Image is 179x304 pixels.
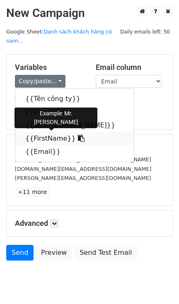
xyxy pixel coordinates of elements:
a: Send Test Email [74,245,137,261]
a: Send [6,245,34,261]
small: [PERSON_NAME][EMAIL_ADDRESS][DOMAIN_NAME] [15,175,151,181]
a: {{Tên công ty}} [15,92,134,105]
iframe: Chat Widget [138,264,179,304]
small: [PERSON_NAME][EMAIL_ADDRESS][DOMAIN_NAME] [15,156,151,163]
a: {{FirstName}} [15,132,134,145]
small: Google Sheet: [6,29,112,44]
h5: Variables [15,63,83,72]
span: Daily emails left: 50 [117,27,173,36]
a: Daily emails left: 50 [117,29,173,35]
a: +11 more [15,187,50,197]
a: Danh sách khách hàng có nam... [6,29,112,44]
h5: Advanced [15,219,164,228]
small: [DOMAIN_NAME][EMAIL_ADDRESS][DOMAIN_NAME] [15,166,151,172]
a: Preview [36,245,72,261]
div: Example: Mr. [PERSON_NAME] [15,108,97,128]
a: Copy/paste... [15,75,65,88]
h2: New Campaign [6,6,173,20]
h5: Email column [96,63,164,72]
a: {{Email}} [15,145,134,158]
